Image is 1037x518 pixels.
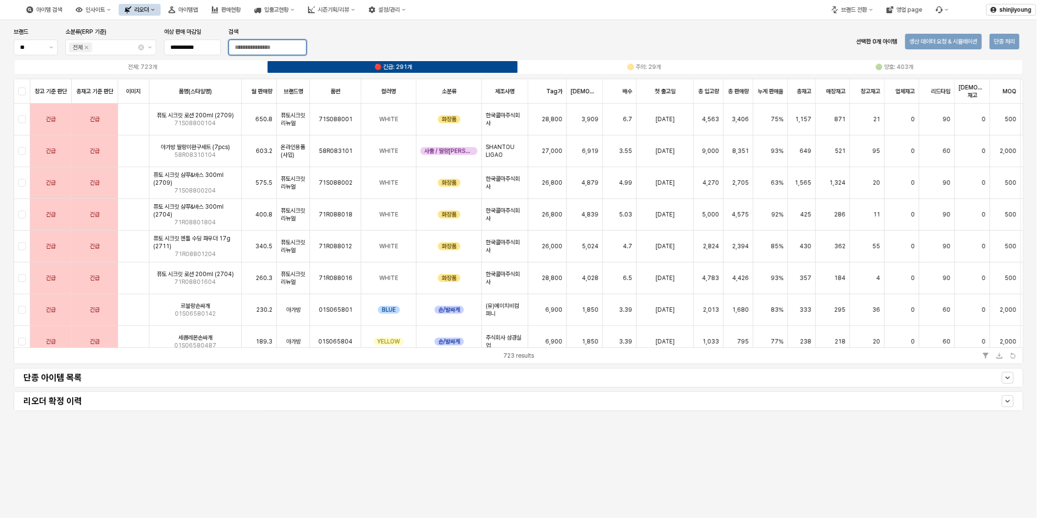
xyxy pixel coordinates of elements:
span: WHITE [379,115,398,123]
span: 286 [834,211,846,218]
span: 230.2 [256,306,272,314]
span: 71R088012 [319,242,352,250]
span: 184 [834,274,846,282]
span: 4,575 [732,211,749,218]
span: 28,800 [542,274,562,282]
span: 11 [873,211,880,218]
span: 0 [982,115,986,123]
span: 매장재고 [826,87,846,95]
span: 295 [834,306,846,314]
span: 90 [943,211,951,218]
span: 0 [982,338,986,345]
span: 2,013 [703,306,719,314]
span: 0 [911,274,915,282]
div: 시즌기획/리뷰 [318,6,349,13]
span: 333 [800,306,811,314]
span: 6,919 [582,147,599,155]
span: 36 [872,306,880,314]
span: 75% [771,115,784,123]
span: 0 [982,242,986,250]
span: 1,033 [703,338,719,345]
span: 긴급 [46,211,56,218]
span: 품번 [331,87,340,95]
span: 긴급 [46,242,56,250]
label: 🟢 양호: 403개 [769,63,1020,71]
span: 긴급 [90,306,100,314]
span: 이미지 [126,87,141,95]
div: 설정/관리 [378,6,400,13]
span: 긴급 [46,274,56,282]
span: [DATE] [656,211,675,218]
span: 퓨토 시크릿 샴푸&바스 300ml (2704) [153,203,237,218]
span: 1,324 [830,179,846,187]
span: 퓨토시크릿리뉴얼 [281,111,306,127]
span: 90 [943,179,951,187]
span: 60 [943,306,951,314]
span: 71R08801604 [174,278,216,286]
span: 26,800 [542,211,562,218]
div: 영업 page [896,6,922,13]
span: 500 [1005,242,1016,250]
button: 설정/관리 [363,4,412,16]
span: 화장품 [442,211,456,218]
div: 전체 [73,43,83,52]
span: 260.3 [256,274,272,282]
span: 1,680 [732,306,749,314]
button: 시즌기획/리뷰 [302,4,361,16]
span: 8,351 [732,147,749,155]
span: 26,000 [542,242,562,250]
p: 단종 처리 [994,38,1015,45]
span: 58R08310104 [174,151,216,159]
span: 누계 판매율 [758,87,784,95]
span: 긴급 [46,338,56,345]
span: 2,824 [703,242,719,250]
span: WHITE [379,242,398,250]
span: 71S088001 [319,115,353,123]
span: 긴급 [90,242,100,250]
span: (유)에이치비컴퍼니 [486,302,524,318]
span: 2,000 [1000,338,1016,345]
span: 검색 [228,28,238,35]
span: 71S08800204 [174,187,216,194]
div: 입출고현황 [264,6,289,13]
div: 판매현황 [206,4,247,16]
span: 한국콜마주식회사 [486,238,524,254]
span: 한국콜마주식회사 [486,270,524,286]
span: 소분류(ERP 기준) [65,28,106,35]
span: 제조사명 [495,87,515,95]
span: 긴급 [90,211,100,218]
span: 손/발싸게 [438,338,460,345]
span: 긴급 [90,338,100,345]
span: 20 [873,179,880,187]
div: 전체: 723개 [128,64,157,70]
button: 입출고현황 [249,4,300,16]
span: 예상 판매 마감일 [164,28,201,36]
span: 0 [911,242,915,250]
span: WHITE [379,211,398,218]
span: 55 [872,242,880,250]
span: 4,563 [702,115,719,123]
span: 603.2 [256,147,272,155]
span: 4,839 [581,211,599,218]
span: 362 [834,242,846,250]
span: 425 [800,211,811,218]
div: 리오더 [134,6,149,13]
span: 95 [872,147,880,155]
span: 배수 [622,87,632,95]
div: 아이템맵 [163,4,204,16]
span: MOQ [1003,87,1016,95]
span: 21 [873,115,880,123]
span: 9,000 [702,147,719,155]
span: 6,900 [545,306,562,314]
label: 🔴 긴급: 291개 [268,63,519,71]
span: 58R083101 [319,147,353,155]
span: 238 [800,338,811,345]
span: 60 [943,338,951,345]
span: 71S088002 [319,179,353,187]
span: [DEMOGRAPHIC_DATA] 재고 [959,84,986,99]
span: 521 [835,147,846,155]
span: 긴급 [90,115,100,123]
span: 500 [1005,179,1016,187]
